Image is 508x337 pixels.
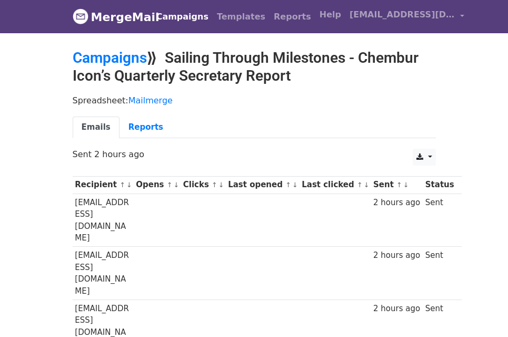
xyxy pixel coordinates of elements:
[357,181,363,189] a: ↑
[364,181,370,189] a: ↓
[73,49,147,66] a: Campaigns
[181,176,225,194] th: Clicks
[73,194,134,247] td: [EMAIL_ADDRESS][DOMAIN_NAME]
[285,181,291,189] a: ↑
[213,6,270,27] a: Templates
[73,117,119,138] a: Emails
[152,6,213,27] a: Campaigns
[423,194,456,247] td: Sent
[73,176,134,194] th: Recipient
[128,95,173,105] a: Mailmerge
[423,247,456,300] td: Sent
[73,149,436,160] p: Sent 2 hours ago
[73,247,134,300] td: [EMAIL_ADDRESS][DOMAIN_NAME]
[403,181,409,189] a: ↓
[73,8,88,24] img: MergeMail logo
[345,4,469,29] a: [EMAIL_ADDRESS][DOMAIN_NAME]
[292,181,298,189] a: ↓
[396,181,402,189] a: ↑
[73,6,144,28] a: MergeMail
[119,117,172,138] a: Reports
[373,249,420,262] div: 2 hours ago
[218,181,224,189] a: ↓
[373,303,420,315] div: 2 hours ago
[371,176,423,194] th: Sent
[73,95,436,106] p: Spreadsheet:
[73,49,436,84] h2: ⟫ Sailing Through Milestones - Chembur Icon’s Quarterly Secretary Report
[167,181,173,189] a: ↑
[299,176,371,194] th: Last clicked
[270,6,315,27] a: Reports
[212,181,217,189] a: ↑
[126,181,132,189] a: ↓
[423,176,456,194] th: Status
[373,197,420,209] div: 2 hours ago
[119,181,125,189] a: ↑
[225,176,299,194] th: Last opened
[174,181,180,189] a: ↓
[133,176,181,194] th: Opens
[350,8,455,21] span: [EMAIL_ADDRESS][DOMAIN_NAME]
[315,4,345,25] a: Help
